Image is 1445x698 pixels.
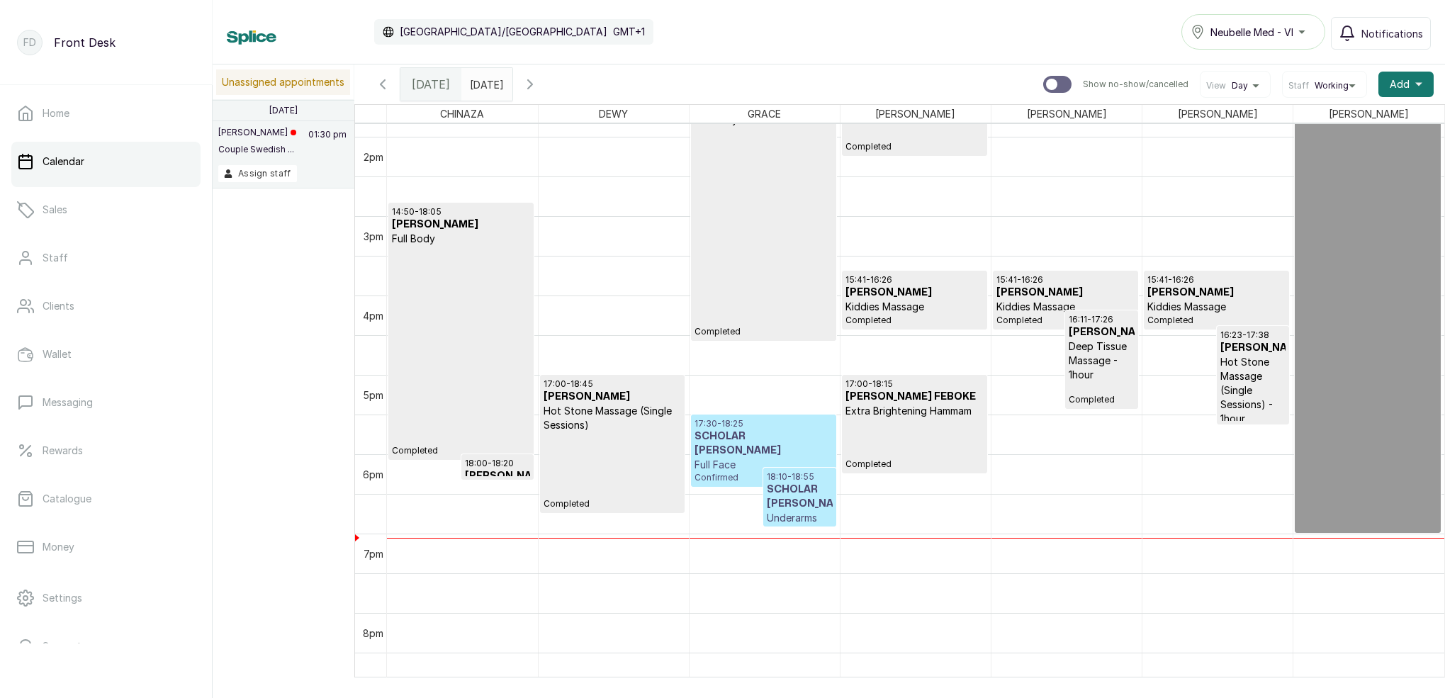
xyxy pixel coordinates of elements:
[360,388,386,403] div: 5pm
[218,144,296,155] p: Couple Swedish ...
[43,203,67,217] p: Sales
[845,458,984,470] span: Completed
[872,105,958,123] span: [PERSON_NAME]
[392,218,530,232] h3: [PERSON_NAME]
[767,483,832,511] h3: SCHOLAR [PERSON_NAME]
[412,76,450,93] span: [DATE]
[11,527,201,567] a: Money
[1147,315,1286,326] span: Completed
[613,25,645,39] p: GMT+1
[996,315,1135,326] span: Completed
[1288,80,1361,91] button: StaffWorking
[43,540,74,554] p: Money
[1390,77,1410,91] span: Add
[392,445,530,456] span: Completed
[11,190,201,230] a: Sales
[1210,25,1293,40] span: Neubelle Med - VI
[465,458,531,469] p: 18:00 - 18:20
[1206,80,1264,91] button: ViewDay
[360,308,386,323] div: 4pm
[845,141,984,152] span: Completed
[996,274,1135,286] p: 15:41 - 16:26
[1147,300,1286,314] p: Kiddies Massage
[1315,80,1349,91] span: Working
[11,142,201,181] a: Calendar
[1069,325,1134,339] h3: [PERSON_NAME]
[11,286,201,326] a: Clients
[544,404,682,432] p: Hot Stone Massage (Single Sessions)
[361,229,386,244] div: 3pm
[11,431,201,471] a: Rewards
[845,300,984,314] p: Kiddies Massage
[845,274,984,286] p: 15:41 - 16:26
[218,165,297,182] button: Assign staff
[745,105,784,123] span: GRACE
[845,286,984,300] h3: [PERSON_NAME]
[23,35,36,50] p: FD
[360,626,386,641] div: 8pm
[400,68,461,101] div: [DATE]
[1220,341,1286,355] h3: [PERSON_NAME]
[360,467,386,482] div: 6pm
[544,498,682,510] span: Completed
[11,383,201,422] a: Messaging
[43,639,81,653] p: Support
[1024,105,1110,123] span: [PERSON_NAME]
[400,25,607,39] p: [GEOGRAPHIC_DATA]/[GEOGRAPHIC_DATA]
[845,404,984,418] p: Extra Brightening Hammam
[1147,286,1286,300] h3: [PERSON_NAME]
[845,315,984,326] span: Completed
[695,429,833,458] h3: SCHOLAR [PERSON_NAME]
[43,106,69,120] p: Home
[43,444,83,458] p: Rewards
[767,511,832,525] p: Underarms
[1181,14,1325,50] button: Neubelle Med - VI
[996,300,1135,314] p: Kiddies Massage
[767,471,832,483] p: 18:10 - 18:55
[996,286,1135,300] h3: [PERSON_NAME]
[1175,105,1261,123] span: [PERSON_NAME]
[1206,80,1226,91] span: View
[1147,274,1286,286] p: 15:41 - 16:26
[1220,330,1286,341] p: 16:23 - 17:38
[695,472,833,483] span: Confirmed
[1069,394,1134,405] span: Completed
[1288,80,1309,91] span: Staff
[11,238,201,278] a: Staff
[43,591,82,605] p: Settings
[218,127,296,138] p: [PERSON_NAME]
[216,69,350,95] p: Unassigned appointments
[11,479,201,519] a: Catalogue
[437,105,487,123] span: CHINAZA
[1361,26,1423,41] span: Notifications
[1326,105,1412,123] span: [PERSON_NAME]
[695,418,833,429] p: 17:30 - 18:25
[845,390,984,404] h3: [PERSON_NAME] FEBOKE
[1232,80,1248,91] span: Day
[43,492,91,506] p: Catalogue
[596,105,631,123] span: DEWY
[11,334,201,374] a: Wallet
[845,378,984,390] p: 17:00 - 18:15
[306,127,349,165] p: 01:30 pm
[43,251,68,265] p: Staff
[11,578,201,618] a: Settings
[361,546,386,561] div: 7pm
[43,299,74,313] p: Clients
[1069,339,1134,382] p: Deep Tissue Massage - 1hour
[1220,355,1286,426] p: Hot Stone Massage (Single Sessions) - 1hour
[361,150,386,164] div: 2pm
[11,94,201,133] a: Home
[269,105,298,116] p: [DATE]
[1083,79,1188,90] p: Show no-show/cancelled
[43,154,84,169] p: Calendar
[695,458,833,472] p: Full Face
[392,206,530,218] p: 14:50 - 18:05
[43,395,93,410] p: Messaging
[1331,17,1431,50] button: Notifications
[54,34,116,51] p: Front Desk
[1378,72,1434,97] button: Add
[544,378,682,390] p: 17:00 - 18:45
[465,469,531,483] h3: [PERSON_NAME]
[1069,314,1134,325] p: 16:11 - 17:26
